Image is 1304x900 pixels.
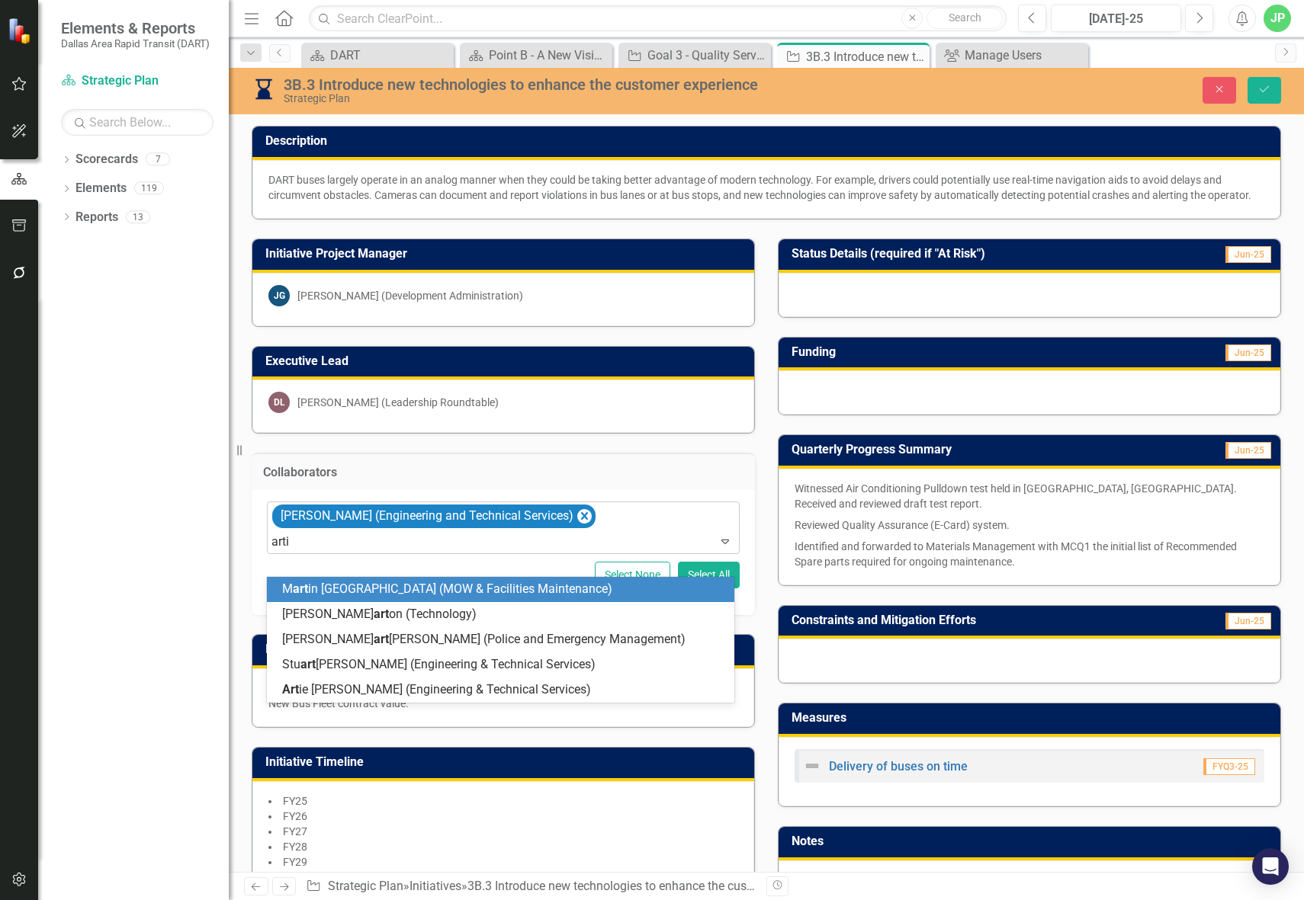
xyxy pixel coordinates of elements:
[284,93,826,104] div: Strategic Plan
[265,755,747,769] h3: Initiative Timeline
[622,46,767,65] a: Goal 3 - Quality Service
[297,395,499,410] div: [PERSON_NAME] (Leadership Roundtable)
[75,180,127,197] a: Elements
[283,825,307,838] span: FY27
[268,392,290,413] div: DL
[965,46,1084,65] div: Manage Users
[806,47,926,66] div: 3B.3 Introduce new technologies to enhance the customer experience
[265,134,1273,148] h3: Description
[792,711,1273,725] h3: Measures
[1225,246,1271,263] span: Jun-25
[282,682,591,697] span: ie [PERSON_NAME] (Engineering & Technical Services)
[792,247,1178,261] h3: Status Details (required if "At Risk")
[61,72,214,90] a: Strategic Plan
[328,879,403,893] a: Strategic Plan
[374,607,389,621] span: art
[282,682,299,697] span: Art
[282,607,477,621] span: [PERSON_NAME] on (Technology)
[282,632,686,646] span: [PERSON_NAME] [PERSON_NAME] (Police and Emergency Management)
[939,46,1084,65] a: Manage Users
[126,210,150,223] div: 13
[284,76,826,93] div: 3B.3 Introduce new technologies to enhance the customer experience
[134,182,164,195] div: 119
[309,5,1007,32] input: Search ClearPoint...
[8,17,34,43] img: ClearPoint Strategy
[374,632,389,646] span: art
[1051,5,1181,32] button: [DATE]-25
[75,151,138,168] a: Scorecards
[283,841,307,853] span: FY28
[75,209,118,226] a: Reports
[61,19,210,37] span: Elements & Reports
[297,288,523,303] div: [PERSON_NAME] (Development Administration)
[792,834,1273,848] h3: Notes
[300,657,316,671] span: art
[1225,442,1271,459] span: Jun-25
[1264,5,1291,32] button: JP
[1225,344,1271,361] span: Jun-25
[792,613,1174,627] h3: Constraints and Mitigation Efforts
[61,109,214,136] input: Search Below...
[281,508,573,523] span: [PERSON_NAME] (Engineering and Technical Services)
[330,46,450,65] div: DART
[61,37,210,50] small: Dallas Area Rapid Transit (DART)
[1252,848,1289,885] div: Open Intercom Messenger
[464,46,609,65] a: Point B - A New Vision for Mobility in [GEOGRAPHIC_DATA][US_STATE]
[1225,613,1271,629] span: Jun-25
[678,562,740,588] button: Select All
[829,759,968,773] a: Delivery of buses on time
[577,509,592,524] div: Remove [object Object]
[949,11,981,24] span: Search
[647,46,767,65] div: Goal 3 - Quality Service
[803,757,821,775] img: Not Defined
[1203,758,1255,775] span: FYQ3-25
[283,810,307,822] span: FY26
[293,581,308,596] span: art
[268,172,1264,203] div: DART buses largely operate in an analog manner when they could be taking better advantage of mode...
[595,562,670,588] button: Select None
[283,795,307,807] span: FY25
[467,879,838,893] div: 3B.3 Introduce new technologies to enhance the customer experience
[282,581,612,596] span: M in [GEOGRAPHIC_DATA] (MOW & Facilities Maintenance)
[489,46,609,65] div: Point B - A New Vision for Mobility in [GEOGRAPHIC_DATA][US_STATE]
[795,481,1264,514] p: Witnessed Air Conditioning Pulldown test held in [GEOGRAPHIC_DATA], [GEOGRAPHIC_DATA]. Received a...
[792,443,1163,456] h3: Quarterly Progress Summary
[927,8,1003,29] button: Search
[1056,10,1176,28] div: [DATE]-25
[282,657,596,671] span: Stu [PERSON_NAME] (Engineering & Technical Services)
[265,354,747,368] h3: Executive Lead
[283,856,307,868] span: FY29
[306,878,755,895] div: » »
[305,46,450,65] a: DART
[268,285,290,306] div: JG
[265,247,747,261] h3: Initiative Project Manager
[263,466,744,479] h3: Collaborators
[252,77,276,101] img: In Progress
[265,642,747,656] h3: Funding Sources
[146,153,170,166] div: 7
[795,536,1264,569] p: Identified and forwarded to Materials Management with MCQ1 the initial list of Recommended Spare ...
[792,345,1024,359] h3: Funding
[795,514,1264,536] p: Reviewed Quality Assurance (E-Card) system.
[410,879,461,893] a: Initiatives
